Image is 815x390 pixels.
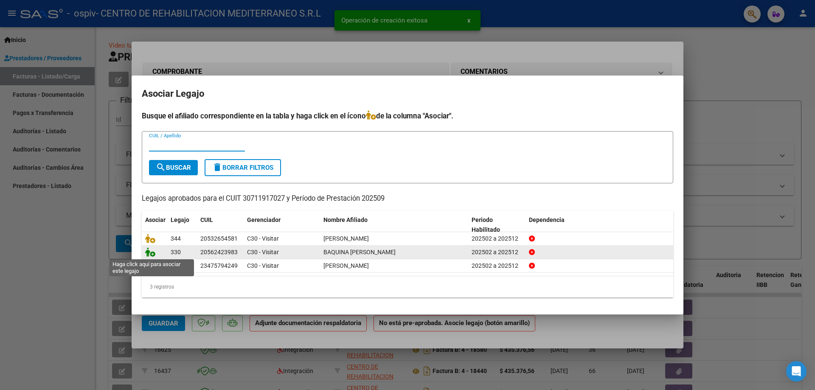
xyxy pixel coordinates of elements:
[323,235,369,242] span: CALDERON JONAS MAURICIO
[468,211,526,239] datatable-header-cell: Periodo Habilitado
[786,361,807,382] div: Open Intercom Messenger
[205,159,281,176] button: Borrar Filtros
[244,211,320,239] datatable-header-cell: Gerenciador
[212,162,222,172] mat-icon: delete
[212,164,273,171] span: Borrar Filtros
[156,162,166,172] mat-icon: search
[247,216,281,223] span: Gerenciador
[142,276,673,297] div: 3 registros
[247,249,279,255] span: C30 - Visitar
[247,262,279,269] span: C30 - Visitar
[200,234,238,244] div: 20532654581
[472,261,522,271] div: 202502 a 202512
[197,211,244,239] datatable-header-cell: CUIL
[149,160,198,175] button: Buscar
[320,211,468,239] datatable-header-cell: Nombre Afiliado
[142,110,673,121] h4: Busque el afiliado correspondiente en la tabla y haga click en el ícono de la columna "Asociar".
[526,211,674,239] datatable-header-cell: Dependencia
[171,235,181,242] span: 344
[142,194,673,204] p: Legajos aprobados para el CUIT 30711917027 y Período de Prestación 202509
[142,211,167,239] datatable-header-cell: Asociar
[323,262,369,269] span: SARRAT ALVARO ROMAN
[145,216,166,223] span: Asociar
[200,216,213,223] span: CUIL
[472,216,500,233] span: Periodo Habilitado
[171,216,189,223] span: Legajo
[323,216,368,223] span: Nombre Afiliado
[200,261,238,271] div: 23475794249
[156,164,191,171] span: Buscar
[472,234,522,244] div: 202502 a 202512
[171,249,181,255] span: 330
[200,247,238,257] div: 20562423983
[247,235,279,242] span: C30 - Visitar
[529,216,565,223] span: Dependencia
[323,249,396,255] span: BAQUINA AVELLANEDA TADEO EZEQUIEL
[142,86,673,102] h2: Asociar Legajo
[472,247,522,257] div: 202502 a 202512
[171,262,181,269] span: 326
[167,211,197,239] datatable-header-cell: Legajo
